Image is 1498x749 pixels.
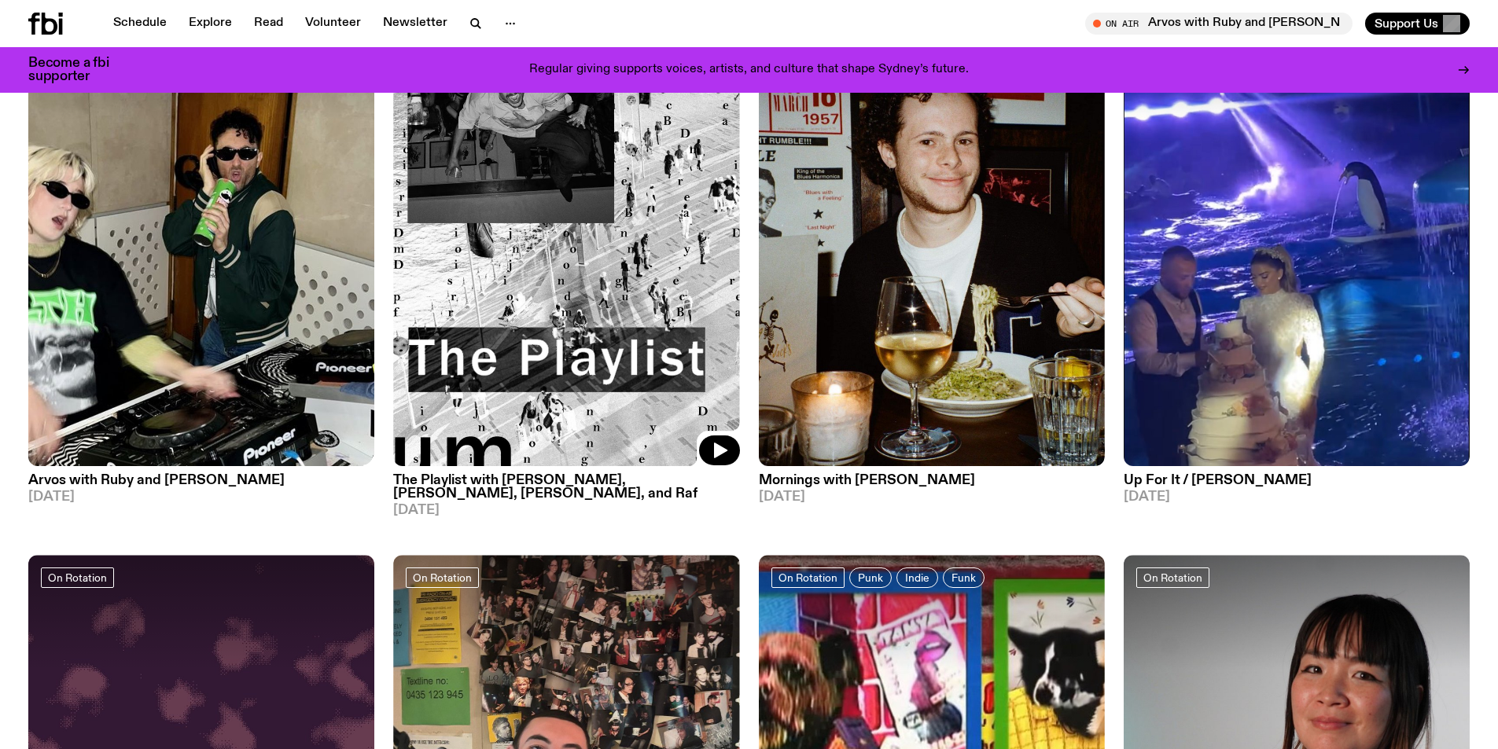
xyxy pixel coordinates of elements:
[1143,572,1202,584] span: On Rotation
[245,13,293,35] a: Read
[759,5,1105,466] img: Sam blankly stares at the camera, brightly lit by a camera flash wearing a hat collared shirt and...
[28,474,374,487] h3: Arvos with Ruby and [PERSON_NAME]
[849,567,892,588] a: Punk
[1124,466,1470,504] a: Up For It / [PERSON_NAME][DATE]
[296,13,370,35] a: Volunteer
[896,567,938,588] a: Indie
[393,466,739,517] a: The Playlist with [PERSON_NAME], [PERSON_NAME], [PERSON_NAME], and Raf[DATE]
[1375,17,1438,31] span: Support Us
[759,466,1105,504] a: Mornings with [PERSON_NAME][DATE]
[28,57,129,83] h3: Become a fbi supporter
[759,474,1105,487] h3: Mornings with [PERSON_NAME]
[28,5,374,466] img: Ruby wears a Collarbones t shirt and pretends to play the DJ decks, Al sings into a pringles can....
[179,13,241,35] a: Explore
[1136,567,1209,588] a: On Rotation
[778,572,837,584] span: On Rotation
[759,490,1105,504] span: [DATE]
[1085,13,1353,35] button: On AirArvos with Ruby and [PERSON_NAME]
[858,572,883,584] span: Punk
[1365,13,1470,35] button: Support Us
[771,567,845,588] a: On Rotation
[1124,490,1470,504] span: [DATE]
[48,572,107,584] span: On Rotation
[951,572,976,584] span: Funk
[905,572,929,584] span: Indie
[943,567,985,588] a: Funk
[28,466,374,504] a: Arvos with Ruby and [PERSON_NAME][DATE]
[413,572,472,584] span: On Rotation
[406,567,479,588] a: On Rotation
[104,13,176,35] a: Schedule
[393,504,739,517] span: [DATE]
[374,13,457,35] a: Newsletter
[28,490,374,504] span: [DATE]
[41,567,114,588] a: On Rotation
[393,474,739,501] h3: The Playlist with [PERSON_NAME], [PERSON_NAME], [PERSON_NAME], and Raf
[1124,474,1470,487] h3: Up For It / [PERSON_NAME]
[529,63,969,77] p: Regular giving supports voices, artists, and culture that shape Sydney’s future.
